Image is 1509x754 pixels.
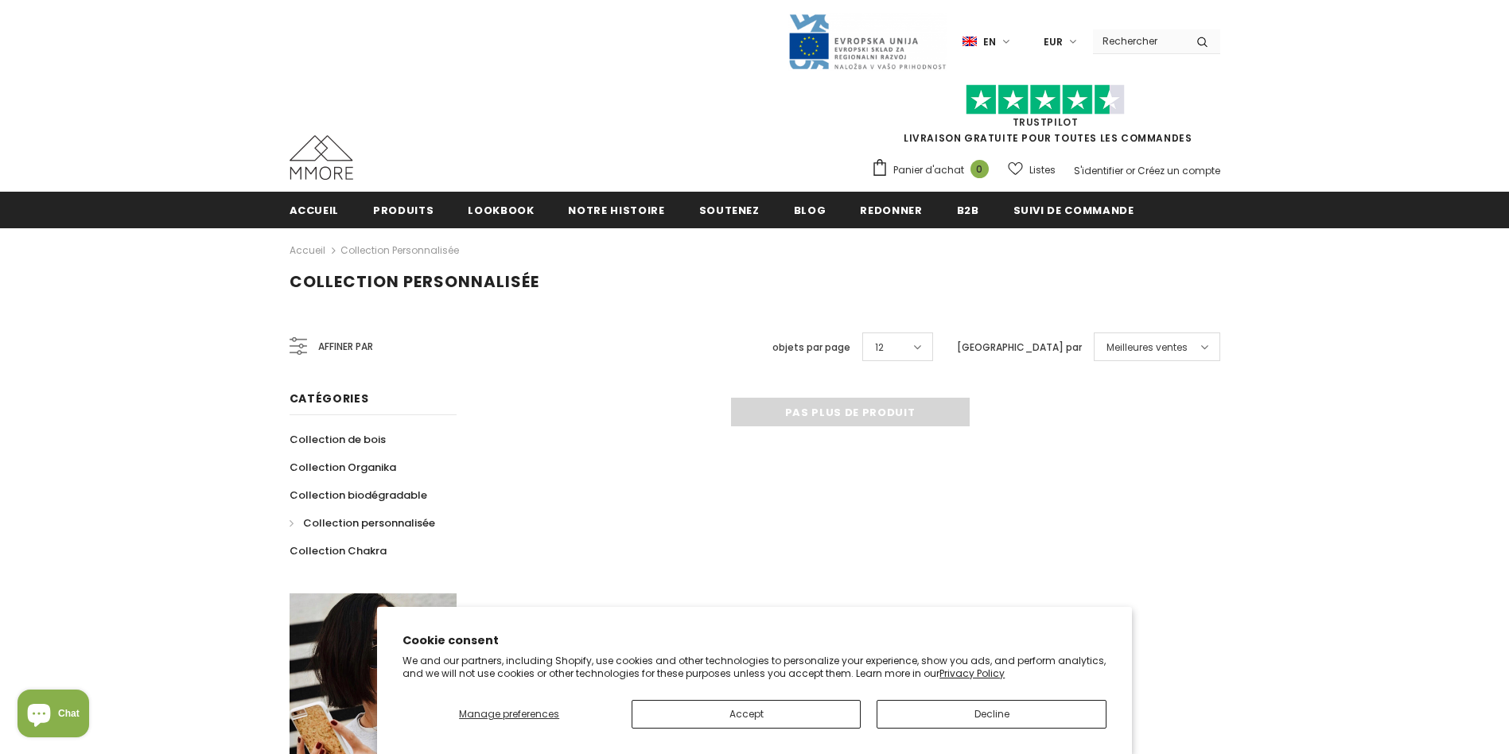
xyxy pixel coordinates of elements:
[957,340,1082,356] label: [GEOGRAPHIC_DATA] par
[632,700,861,729] button: Accept
[1013,115,1079,129] a: TrustPilot
[772,340,850,356] label: objets par page
[13,690,94,741] inbox-online-store-chat: Shopify online store chat
[893,162,964,178] span: Panier d'achat
[699,203,760,218] span: soutenez
[794,203,826,218] span: Blog
[877,700,1106,729] button: Decline
[966,84,1125,115] img: Faites confiance aux étoiles pilotes
[1013,192,1134,227] a: Suivi de commande
[1093,29,1184,52] input: Search Site
[983,34,996,50] span: en
[1029,162,1056,178] span: Listes
[290,391,369,406] span: Catégories
[860,203,922,218] span: Redonner
[957,203,979,218] span: B2B
[568,203,664,218] span: Notre histoire
[1106,340,1188,356] span: Meilleures ventes
[290,426,386,453] a: Collection de bois
[290,453,396,481] a: Collection Organika
[403,700,616,729] button: Manage preferences
[403,655,1106,679] p: We and our partners, including Shopify, use cookies and other technologies to personalize your ex...
[963,35,977,49] img: i-lang-1.png
[788,13,947,71] img: Javni Razpis
[939,667,1005,680] a: Privacy Policy
[290,488,427,503] span: Collection biodégradable
[468,203,534,218] span: Lookbook
[290,537,387,565] a: Collection Chakra
[468,192,534,227] a: Lookbook
[340,243,459,257] a: Collection personnalisée
[290,203,340,218] span: Accueil
[970,160,989,178] span: 0
[373,203,434,218] span: Produits
[290,270,539,293] span: Collection personnalisée
[290,460,396,475] span: Collection Organika
[699,192,760,227] a: soutenez
[871,158,997,182] a: Panier d'achat 0
[871,91,1220,145] span: LIVRAISON GRATUITE POUR TOUTES LES COMMANDES
[290,432,386,447] span: Collection de bois
[290,241,325,260] a: Accueil
[794,192,826,227] a: Blog
[1138,164,1220,177] a: Créez un compte
[290,509,435,537] a: Collection personnalisée
[957,192,979,227] a: B2B
[318,338,373,356] span: Affiner par
[788,34,947,48] a: Javni Razpis
[290,543,387,558] span: Collection Chakra
[1044,34,1063,50] span: EUR
[290,192,340,227] a: Accueil
[303,515,435,531] span: Collection personnalisée
[459,707,559,721] span: Manage preferences
[290,135,353,180] img: Cas MMORE
[875,340,884,356] span: 12
[1074,164,1123,177] a: S'identifier
[860,192,922,227] a: Redonner
[1126,164,1135,177] span: or
[568,192,664,227] a: Notre histoire
[373,192,434,227] a: Produits
[1008,156,1056,184] a: Listes
[403,632,1106,649] h2: Cookie consent
[1013,203,1134,218] span: Suivi de commande
[290,481,427,509] a: Collection biodégradable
